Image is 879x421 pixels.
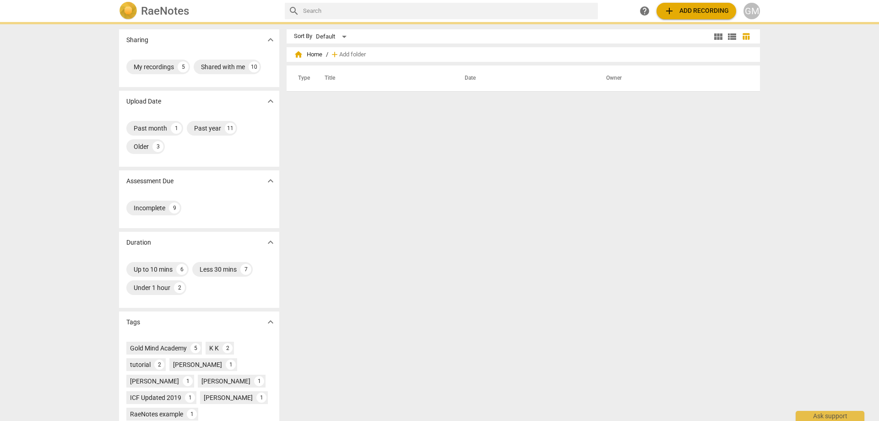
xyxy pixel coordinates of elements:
[130,377,179,386] div: [PERSON_NAME]
[185,393,195,403] div: 1
[183,376,193,386] div: 1
[176,264,187,275] div: 6
[134,142,149,151] div: Older
[664,5,675,16] span: add
[265,175,276,186] span: expand_more
[173,360,222,369] div: [PERSON_NAME]
[130,393,181,402] div: ICF Updated 2019
[303,4,594,18] input: Search
[225,123,236,134] div: 11
[595,66,750,91] th: Owner
[636,3,653,19] a: Help
[249,61,260,72] div: 10
[194,124,221,133] div: Past year
[222,343,233,353] div: 2
[240,264,251,275] div: 7
[171,123,182,134] div: 1
[725,30,739,44] button: List view
[739,30,753,44] button: Table view
[209,344,219,353] div: K K
[119,2,137,20] img: Logo
[204,393,253,402] div: [PERSON_NAME]
[265,317,276,328] span: expand_more
[126,176,174,186] p: Assessment Due
[154,360,164,370] div: 2
[119,2,277,20] a: LogoRaeNotes
[711,30,725,44] button: Tile view
[294,50,322,59] span: Home
[264,174,277,188] button: Show more
[201,62,245,71] div: Shared with me
[291,66,314,91] th: Type
[190,343,201,353] div: 5
[187,409,197,419] div: 1
[130,344,187,353] div: Gold Mind Academy
[265,237,276,248] span: expand_more
[134,265,173,274] div: Up to 10 mins
[256,393,266,403] div: 1
[657,3,736,19] button: Upload
[226,360,236,370] div: 1
[713,31,724,42] span: view_module
[126,238,151,247] p: Duration
[201,377,250,386] div: [PERSON_NAME]
[727,31,738,42] span: view_list
[743,3,760,19] button: GM
[664,5,729,16] span: Add recording
[174,282,185,293] div: 2
[152,141,163,152] div: 3
[265,34,276,45] span: expand_more
[141,5,189,17] h2: RaeNotes
[264,33,277,47] button: Show more
[254,376,264,386] div: 1
[134,62,174,71] div: My recordings
[264,94,277,108] button: Show more
[178,61,189,72] div: 5
[126,35,148,45] p: Sharing
[126,317,140,327] p: Tags
[264,235,277,249] button: Show more
[454,66,595,91] th: Date
[130,410,183,419] div: RaeNotes example
[330,50,339,59] span: add
[265,96,276,107] span: expand_more
[339,51,366,58] span: Add folder
[134,124,167,133] div: Past month
[796,411,864,421] div: Ask support
[169,202,180,213] div: 9
[200,265,237,274] div: Less 30 mins
[130,360,151,369] div: tutorial
[126,97,161,106] p: Upload Date
[288,5,299,16] span: search
[314,66,454,91] th: Title
[264,315,277,329] button: Show more
[316,29,350,44] div: Default
[639,5,650,16] span: help
[134,203,165,213] div: Incomplete
[326,51,328,58] span: /
[294,50,303,59] span: home
[742,32,750,41] span: table_chart
[134,283,170,292] div: Under 1 hour
[294,33,312,40] div: Sort By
